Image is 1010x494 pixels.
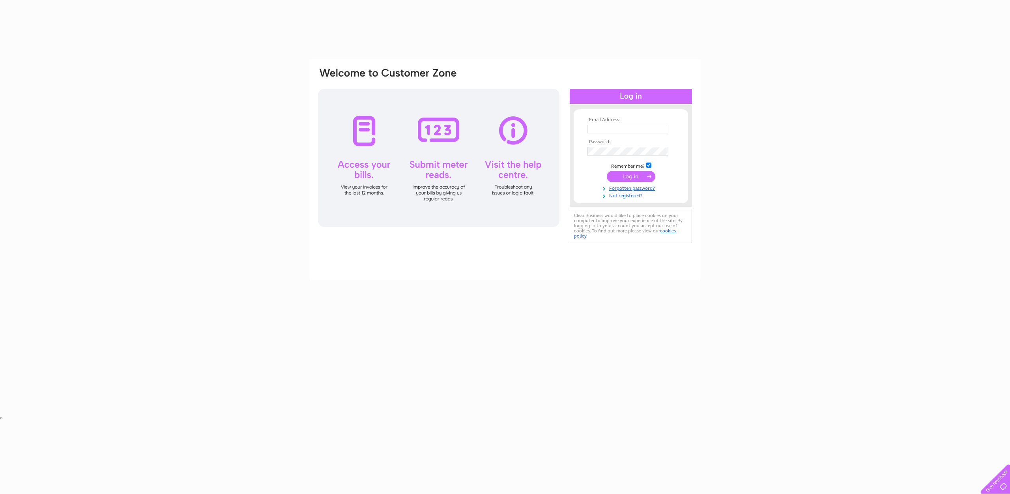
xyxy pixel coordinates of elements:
[587,184,677,191] a: Forgotten password?
[587,191,677,199] a: Not registered?
[585,117,677,123] th: Email Address:
[607,171,655,182] input: Submit
[585,161,677,169] td: Remember me?
[570,209,692,243] div: Clear Business would like to place cookies on your computer to improve your experience of the sit...
[574,228,676,239] a: cookies policy
[585,139,677,145] th: Password:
